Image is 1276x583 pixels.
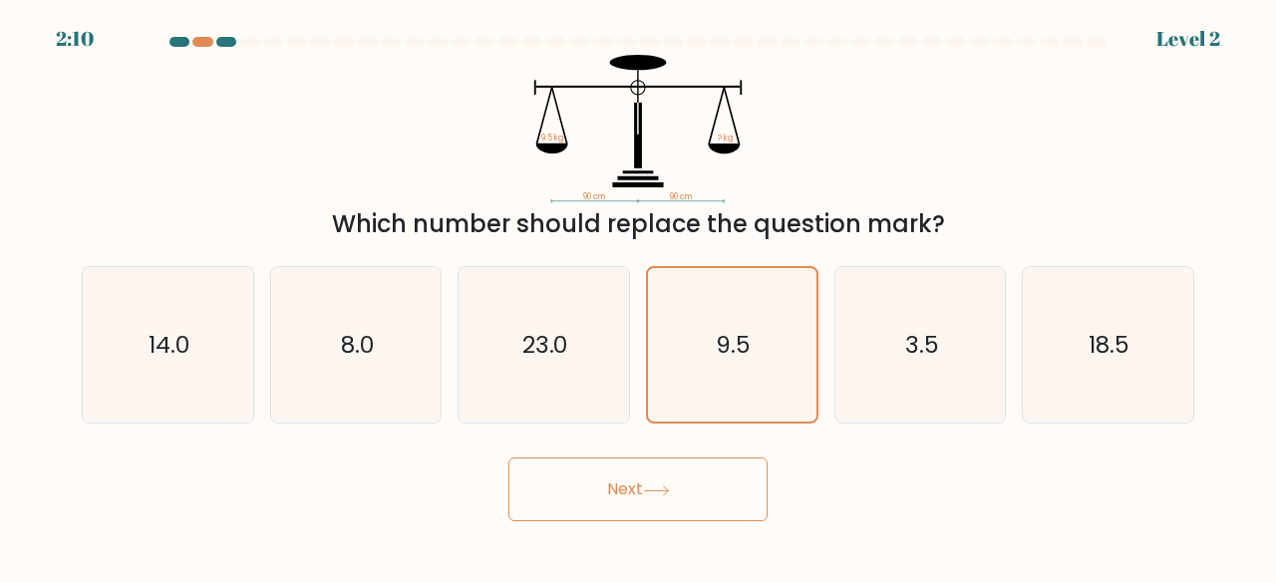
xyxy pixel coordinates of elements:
div: 2:10 [56,24,94,54]
text: 3.5 [905,328,939,361]
tspan: 9.5 kg [541,132,564,144]
tspan: ? kg [718,132,734,144]
text: 18.5 [1090,328,1130,361]
tspan: 90 cm [670,190,692,202]
text: 23.0 [522,328,568,361]
text: 9.5 [716,329,751,361]
div: Level 2 [1156,24,1220,54]
div: Which number should replace the question mark? [94,206,1182,242]
text: 14.0 [149,328,189,361]
tspan: 90 cm [583,190,605,202]
text: 8.0 [341,328,374,361]
button: Next [508,457,768,521]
